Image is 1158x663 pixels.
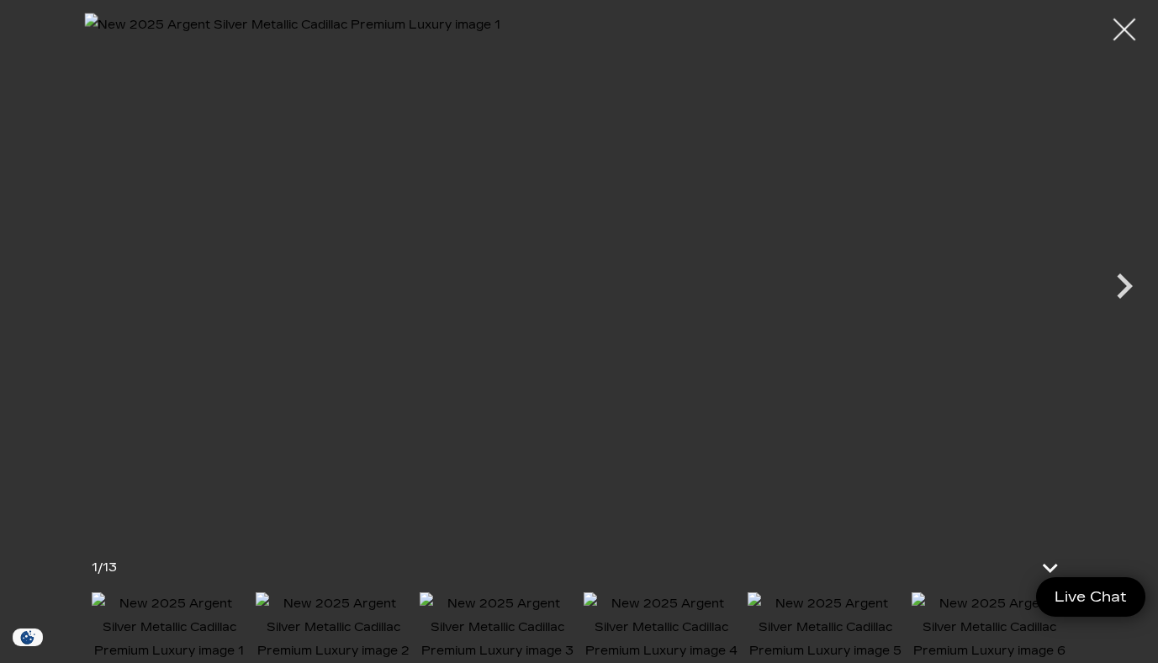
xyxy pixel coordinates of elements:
img: New 2025 Argent Silver Metallic Cadillac Premium Luxury image 5 [748,592,903,663]
section: Click to Open Cookie Consent Modal [8,629,47,646]
a: Live Chat [1036,577,1145,617]
span: 13 [103,560,117,575]
span: 1 [92,560,98,575]
img: New 2025 Argent Silver Metallic Cadillac Premium Luxury image 2 [256,592,411,663]
img: New 2025 Argent Silver Metallic Cadillac Premium Luxury image 6 [912,592,1067,663]
img: New 2025 Argent Silver Metallic Cadillac Premium Luxury image 1 [84,13,1074,528]
span: Live Chat [1046,587,1135,607]
img: Opt-Out Icon [8,629,47,646]
img: New 2025 Argent Silver Metallic Cadillac Premium Luxury image 4 [584,592,739,663]
div: / [92,556,117,580]
div: Next [1099,252,1150,328]
img: New 2025 Argent Silver Metallic Cadillac Premium Luxury image 3 [420,592,575,663]
img: New 2025 Argent Silver Metallic Cadillac Premium Luxury image 1 [92,592,247,663]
